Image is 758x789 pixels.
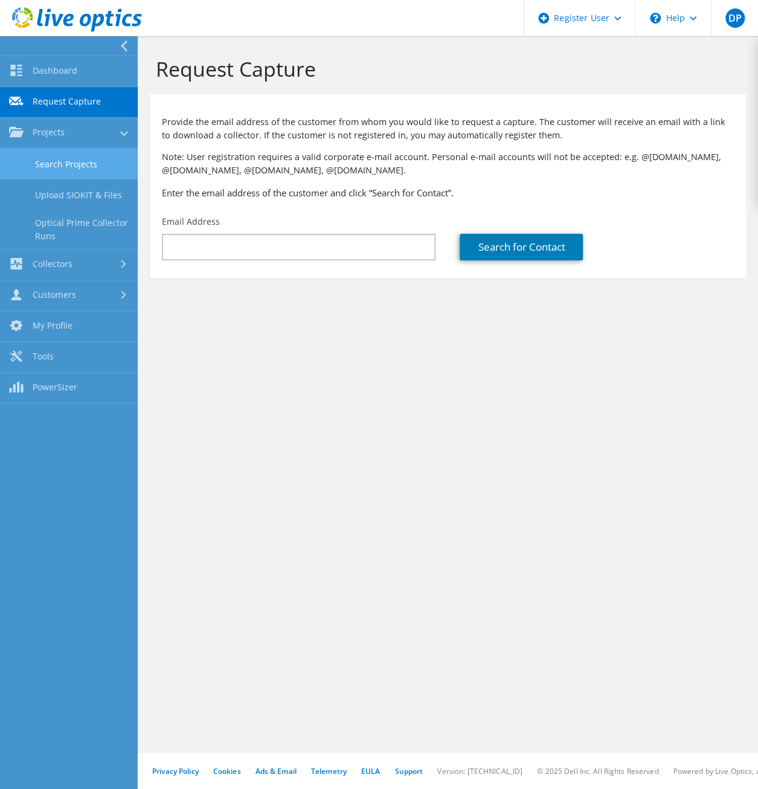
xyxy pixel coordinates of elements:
svg: \n [650,13,661,24]
a: Telemetry [311,766,347,776]
p: Provide the email address of the customer from whom you would like to request a capture. The cust... [162,115,734,142]
li: Version: [TECHNICAL_ID] [437,766,522,776]
span: DP [725,8,745,28]
label: Email Address [162,216,220,228]
h3: Enter the email address of the customer and click “Search for Contact”. [162,186,734,199]
a: Privacy Policy [152,766,199,776]
a: Search for Contact [460,234,583,260]
a: Support [394,766,423,776]
p: Note: User registration requires a valid corporate e-mail account. Personal e-mail accounts will ... [162,150,734,177]
h1: Request Capture [156,56,734,82]
a: Ads & Email [255,766,297,776]
li: © 2025 Dell Inc. All Rights Reserved [537,766,658,776]
a: EULA [361,766,380,776]
a: Cookies [213,766,241,776]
